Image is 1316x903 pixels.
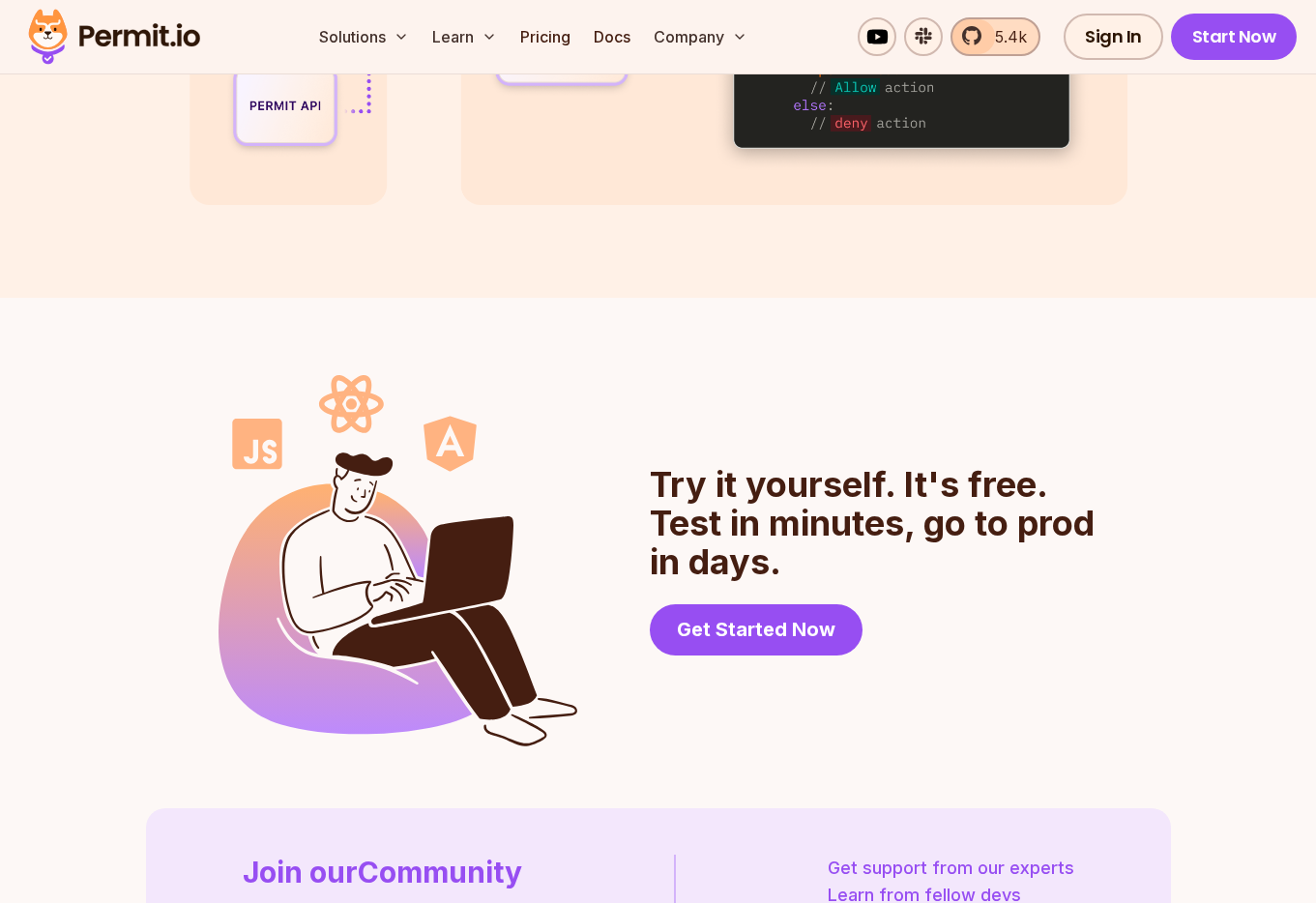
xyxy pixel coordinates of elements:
[983,25,1027,48] span: 5.4k
[512,17,578,56] a: Pricing
[650,465,1098,581] h2: Try it yourself. It's free. Test in minutes, go to prod in days.
[424,17,505,56] button: Learn
[646,17,755,56] button: Company
[1171,14,1298,60] a: Start Now
[586,17,638,56] a: Docs
[1064,14,1163,60] a: Sign In
[243,855,522,889] h2: Join our Community
[311,17,417,56] button: Solutions
[677,616,835,643] span: Get Started Now
[650,604,863,655] a: Get Started Now
[950,17,1040,56] a: 5.4k
[19,4,209,70] img: Permit logo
